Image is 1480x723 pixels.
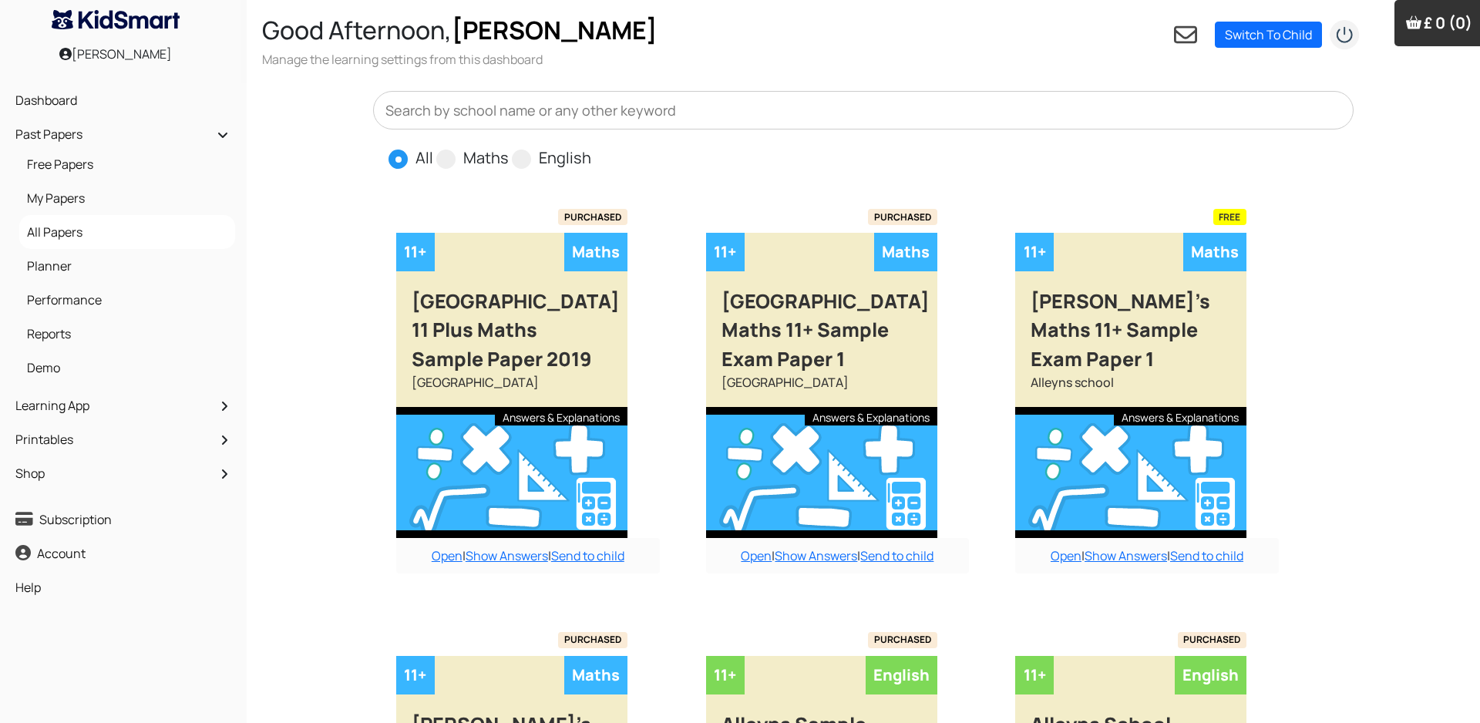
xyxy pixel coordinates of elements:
a: Open [1051,547,1081,564]
a: Show Answers [775,547,857,564]
div: Answers & Explanations [495,407,627,425]
div: 11+ [1015,233,1054,271]
div: English [866,656,937,694]
a: Performance [23,287,231,313]
span: FREE [1213,209,1247,224]
a: Help [12,574,235,600]
div: [GEOGRAPHIC_DATA] [706,373,937,407]
a: Reports [23,321,231,347]
div: [GEOGRAPHIC_DATA] [396,373,627,407]
div: Answers & Explanations [805,407,937,425]
div: 11+ [1015,656,1054,694]
a: Dashboard [12,87,235,113]
div: [GEOGRAPHIC_DATA] 11 Plus Maths Sample Paper 2019 [396,271,627,374]
a: Demo [23,355,231,381]
div: [GEOGRAPHIC_DATA] Maths 11+ Sample Exam Paper 1 [706,271,937,374]
a: Planner [23,253,231,279]
span: [PERSON_NAME] [452,13,658,47]
a: Send to child [860,547,933,564]
div: [PERSON_NAME]'s Maths 11+ Sample Exam Paper 1 [1015,271,1246,374]
a: Subscription [12,506,235,533]
div: Answers & Explanations [1114,407,1246,425]
div: Maths [564,233,627,271]
a: Send to child [551,547,624,564]
img: Your items in the shopping basket [1406,15,1421,30]
span: PURCHASED [558,632,627,647]
a: My Papers [23,185,231,211]
div: 11+ [396,656,435,694]
div: 11+ [706,656,745,694]
a: Past Papers [12,121,235,147]
label: Maths [463,146,509,170]
div: Alleyns school [1015,373,1246,407]
div: 11+ [706,233,745,271]
a: Open [432,547,462,564]
label: English [539,146,591,170]
div: Maths [564,656,627,694]
a: Account [12,540,235,567]
div: English [1175,656,1246,694]
a: Send to child [1170,547,1243,564]
div: | | [706,538,970,573]
div: Maths [874,233,937,271]
img: KidSmart logo [52,10,180,29]
input: Search by school name or any other keyword [373,91,1354,129]
a: Show Answers [1085,547,1167,564]
img: logout2.png [1329,19,1360,50]
h3: Manage the learning settings from this dashboard [262,51,658,68]
a: Learning App [12,392,235,419]
a: Show Answers [466,547,548,564]
span: PURCHASED [1178,632,1247,647]
h2: Good Afternoon, [262,15,658,45]
a: Free Papers [23,151,231,177]
div: | | [1015,538,1279,573]
a: Printables [12,426,235,452]
a: Open [741,547,772,564]
span: PURCHASED [868,209,937,224]
label: All [415,146,433,170]
a: Switch To Child [1215,22,1322,48]
span: PURCHASED [868,632,937,647]
a: All Papers [23,219,231,245]
div: | | [396,538,660,573]
span: PURCHASED [558,209,627,224]
div: Maths [1183,233,1246,271]
a: Shop [12,460,235,486]
div: 11+ [396,233,435,271]
span: £ 0 (0) [1424,12,1472,33]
